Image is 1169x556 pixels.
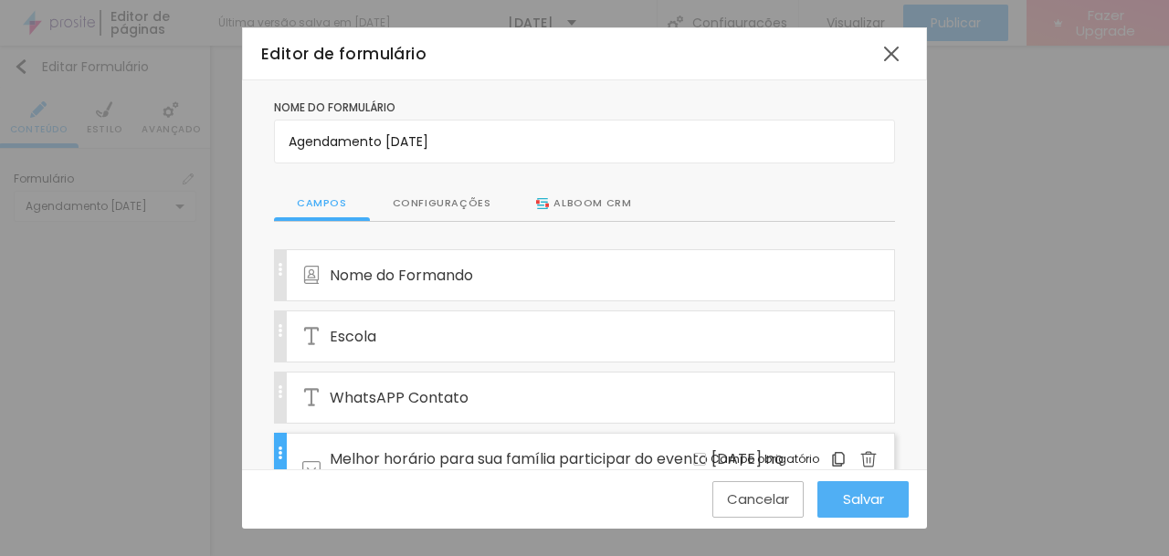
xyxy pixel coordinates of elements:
[536,195,631,212] div: Alboom CRM
[727,491,789,507] div: Cancelar
[274,385,287,398] img: Icone
[302,388,321,406] img: Icone
[330,447,824,493] span: Melhor horário para sua família participar do evento [DATE] no espaço Soares Eventos em [GEOGRAPH...
[860,451,877,467] img: Icone
[330,386,469,409] span: WhatsAPP Contato
[370,186,514,221] div: Configurações
[274,120,895,163] input: Contato
[330,325,376,348] span: Escola
[830,451,847,467] img: Icone
[302,266,321,284] img: Icone
[302,327,321,345] img: Icone
[274,446,287,459] img: Icone
[817,481,909,518] button: Salvar
[274,263,287,276] img: Icone
[274,100,395,115] span: Nome do formulário
[274,186,370,221] div: Campos
[274,324,287,337] img: Icone
[711,451,819,467] span: Campo obrigatório
[261,43,427,65] span: Editor de formulário
[843,491,884,507] span: Salvar
[536,198,549,209] img: Logo Alboom CRM
[302,461,321,479] img: Icone
[712,481,804,518] button: Cancelar
[330,264,473,287] span: Nome do Formando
